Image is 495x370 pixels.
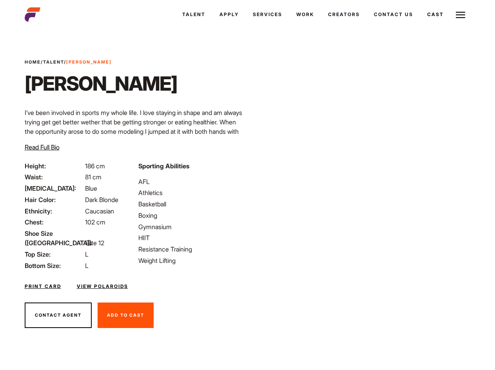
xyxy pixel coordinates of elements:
[138,222,243,231] li: Gymnasium
[321,4,367,25] a: Creators
[25,303,92,328] button: Contact Agent
[456,10,465,20] img: Burger icon
[175,4,212,25] a: Talent
[66,59,112,65] strong: [PERSON_NAME]
[85,184,97,192] span: Blue
[25,206,83,216] span: Ethnicity:
[212,4,246,25] a: Apply
[25,217,83,227] span: Chest:
[138,244,243,254] li: Resistance Training
[85,262,89,270] span: L
[85,196,118,204] span: Dark Blonde
[25,161,83,171] span: Height:
[25,229,83,248] span: Shoe Size ([GEOGRAPHIC_DATA]):
[25,59,112,66] span: / /
[25,143,60,151] span: Read Full Bio
[85,173,102,181] span: 81 cm
[85,162,105,170] span: 186 cm
[25,59,41,65] a: Home
[107,312,144,318] span: Add To Cast
[420,4,451,25] a: Cast
[85,207,114,215] span: Caucasian
[43,59,64,65] a: Talent
[85,250,89,258] span: L
[138,233,243,242] li: HIIT
[25,283,61,290] a: Print Card
[138,162,189,170] strong: Sporting Abilities
[289,4,321,25] a: Work
[138,199,243,209] li: Basketball
[85,239,104,247] span: Size 12
[367,4,420,25] a: Contact Us
[25,261,83,270] span: Bottom Size:
[25,172,83,182] span: Waist:
[85,218,105,226] span: 102 cm
[246,4,289,25] a: Services
[138,188,243,197] li: Athletics
[25,108,243,174] p: I’ve been involved in sports my whole life. I love staying in shape and am always trying get get ...
[25,195,83,204] span: Hair Color:
[25,7,40,22] img: cropped-aefm-brand-fav-22-square.png
[138,256,243,265] li: Weight Lifting
[98,303,154,328] button: Add To Cast
[25,184,83,193] span: [MEDICAL_DATA]:
[25,250,83,259] span: Top Size:
[138,211,243,220] li: Boxing
[25,72,177,95] h1: [PERSON_NAME]
[138,177,243,186] li: AFL
[25,142,60,152] button: Read Full Bio
[77,283,128,290] a: View Polaroids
